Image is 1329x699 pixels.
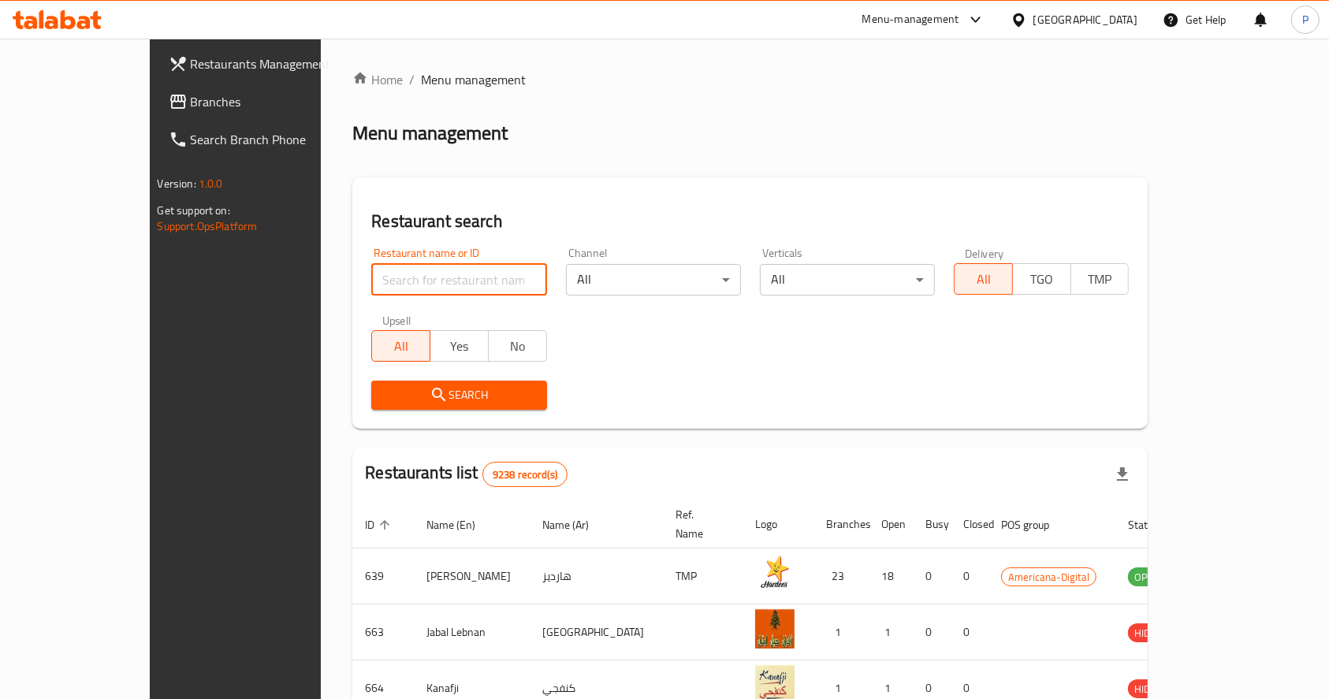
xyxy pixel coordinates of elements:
[1070,263,1130,295] button: TMP
[156,45,372,83] a: Restaurants Management
[384,385,534,405] span: Search
[365,461,568,487] h2: Restaurants list
[951,500,988,548] th: Closed
[158,216,258,236] a: Support.OpsPlatform
[755,553,795,593] img: Hardee's
[352,548,414,604] td: 639
[437,335,482,358] span: Yes
[951,604,988,660] td: 0
[743,500,813,548] th: Logo
[1128,623,1175,642] div: HIDDEN
[495,335,541,358] span: No
[352,121,508,146] h2: Menu management
[676,505,724,543] span: Ref. Name
[913,604,951,660] td: 0
[530,548,663,604] td: هارديز
[1104,455,1141,493] div: Export file
[482,462,568,487] div: Total records count
[1033,11,1137,28] div: [GEOGRAPHIC_DATA]
[530,604,663,660] td: [GEOGRAPHIC_DATA]
[760,264,935,296] div: All
[1128,624,1175,642] span: HIDDEN
[965,247,1004,258] label: Delivery
[378,335,424,358] span: All
[191,130,359,149] span: Search Branch Phone
[199,173,223,194] span: 1.0.0
[542,515,609,534] span: Name (Ar)
[862,10,959,29] div: Menu-management
[1012,263,1071,295] button: TGO
[566,264,741,296] div: All
[352,604,414,660] td: 663
[1128,567,1167,586] div: OPEN
[1128,515,1179,534] span: Status
[430,330,489,362] button: Yes
[913,548,951,604] td: 0
[1128,568,1167,586] span: OPEN
[1002,568,1096,586] span: Americana-Digital
[191,92,359,111] span: Branches
[352,70,1148,89] nav: breadcrumb
[869,548,913,604] td: 18
[352,70,403,89] a: Home
[382,314,411,325] label: Upsell
[813,548,869,604] td: 23
[1128,680,1175,698] span: HIDDEN
[191,54,359,73] span: Restaurants Management
[869,500,913,548] th: Open
[1078,268,1123,291] span: TMP
[414,548,530,604] td: [PERSON_NAME]
[913,500,951,548] th: Busy
[483,467,567,482] span: 9238 record(s)
[961,268,1007,291] span: All
[414,604,530,660] td: Jabal Lebnan
[421,70,526,89] span: Menu management
[158,173,196,194] span: Version:
[409,70,415,89] li: /
[371,264,546,296] input: Search for restaurant name or ID..
[371,330,430,362] button: All
[156,83,372,121] a: Branches
[426,515,496,534] span: Name (En)
[1001,515,1070,534] span: POS group
[371,381,546,410] button: Search
[1019,268,1065,291] span: TGO
[755,609,795,649] img: Jabal Lebnan
[158,200,230,221] span: Get support on:
[813,604,869,660] td: 1
[1128,679,1175,698] div: HIDDEN
[954,263,1013,295] button: All
[951,548,988,604] td: 0
[813,500,869,548] th: Branches
[663,548,743,604] td: TMP
[371,210,1129,233] h2: Restaurant search
[1302,11,1309,28] span: P
[156,121,372,158] a: Search Branch Phone
[488,330,547,362] button: No
[869,604,913,660] td: 1
[365,515,395,534] span: ID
